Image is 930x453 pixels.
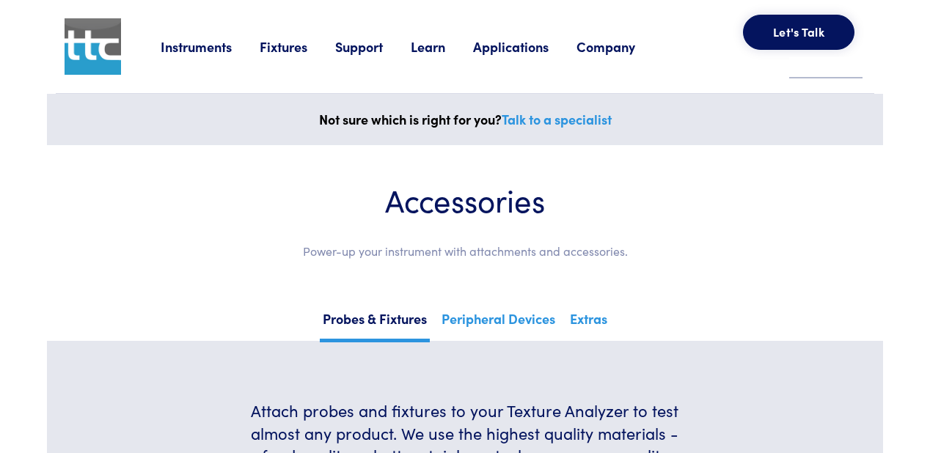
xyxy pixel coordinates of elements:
img: ttc_logo_1x1_v1.0.png [65,18,121,75]
a: Support [335,37,411,56]
a: Company [576,37,663,56]
a: Instruments [161,37,260,56]
a: Learn [411,37,473,56]
p: Not sure which is right for you? [56,108,874,130]
a: Talk to a specialist [502,110,612,128]
a: Fixtures [260,37,335,56]
button: Let's Talk [743,15,854,50]
p: Power-up your instrument with attachments and accessories. [91,242,839,261]
a: Peripheral Devices [439,306,558,339]
a: Applications [473,37,576,56]
h1: Accessories [91,180,839,219]
a: Extras [567,306,610,339]
a: Probes & Fixtures [320,306,430,342]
